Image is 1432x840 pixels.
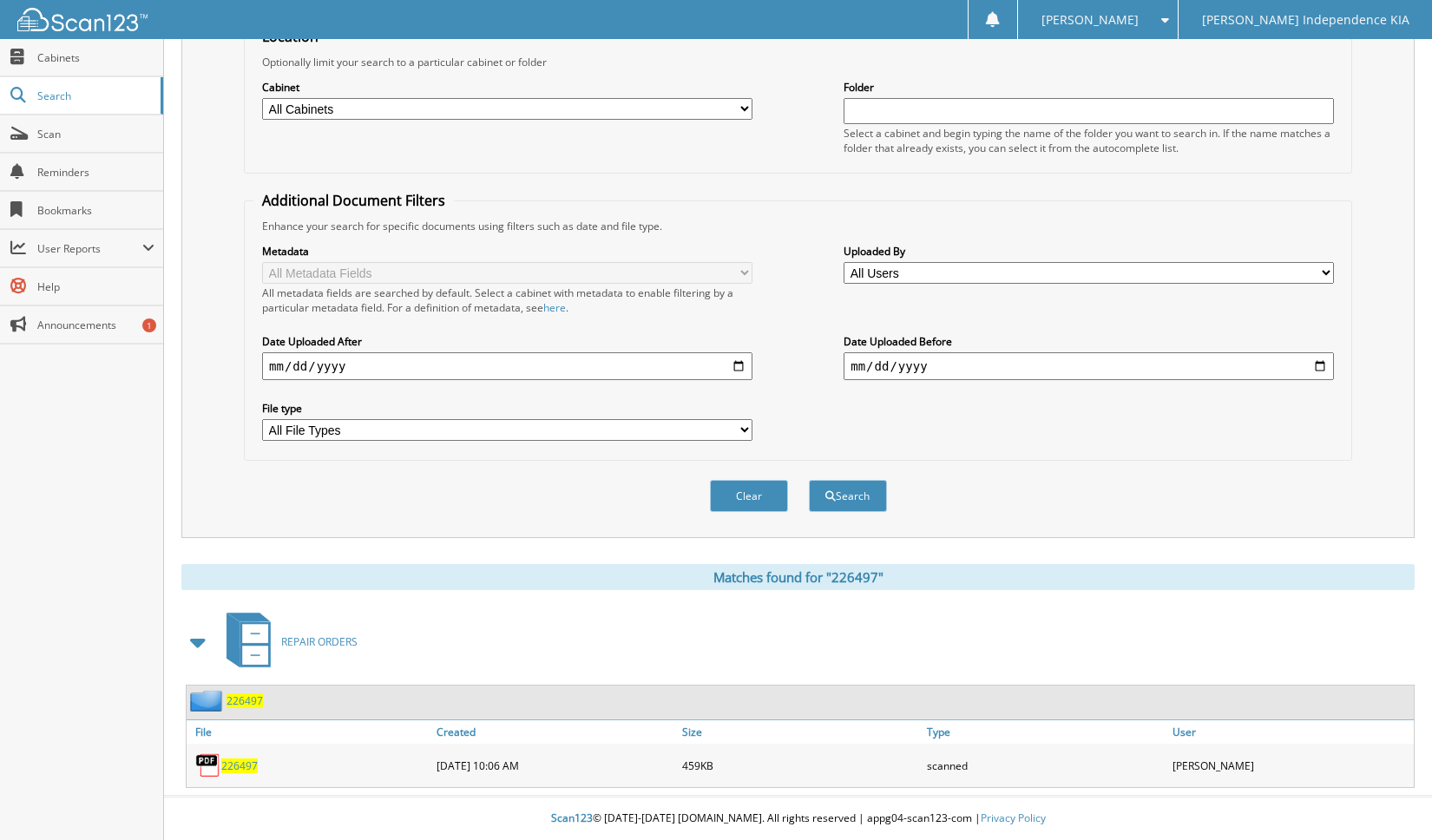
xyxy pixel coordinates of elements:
label: Date Uploaded Before [844,334,1334,349]
div: 459KB [678,748,923,783]
a: here [543,300,566,315]
a: REPAIR ORDERS [216,607,358,676]
a: User [1168,720,1414,744]
a: Size [678,720,923,744]
span: Bookmarks [37,203,154,218]
span: Scan123 [551,810,593,825]
div: All metadata fields are searched by default. Select a cabinet with metadata to enable filtering b... [262,285,752,315]
a: 226497 [221,758,258,773]
span: Cabinets [37,50,154,65]
legend: Additional Document Filters [253,191,454,210]
input: start [262,352,752,380]
label: Date Uploaded After [262,334,752,349]
img: PDF.png [195,752,221,778]
div: Optionally limit your search to a particular cabinet or folder [253,55,1343,69]
div: © [DATE]-[DATE] [DOMAIN_NAME]. All rights reserved | appg04-scan123-com | [164,797,1432,840]
span: Search [37,89,152,103]
div: [PERSON_NAME] [1168,748,1414,783]
input: end [844,352,1334,380]
label: Folder [844,80,1334,95]
span: REPAIR ORDERS [281,634,358,649]
iframe: Chat Widget [1345,757,1432,840]
span: Reminders [37,165,154,180]
a: 226497 [227,693,263,708]
div: Matches found for "226497" [181,564,1415,590]
button: Search [809,480,887,512]
div: Enhance your search for specific documents using filters such as date and file type. [253,219,1343,233]
div: 1 [142,318,156,332]
span: User Reports [37,241,142,256]
label: File type [262,401,752,416]
img: folder2.png [190,690,227,712]
a: Type [923,720,1168,744]
a: File [187,720,432,744]
span: Scan [37,127,154,141]
a: Privacy Policy [981,810,1046,825]
div: Select a cabinet and begin typing the name of the folder you want to search in. If the name match... [844,126,1334,155]
div: scanned [923,748,1168,783]
a: Created [432,720,678,744]
span: Help [37,279,154,294]
div: [DATE] 10:06 AM [432,748,678,783]
label: Cabinet [262,80,752,95]
img: scan123-logo-white.svg [17,8,148,31]
span: [PERSON_NAME] [1041,15,1139,25]
label: Uploaded By [844,244,1334,259]
span: Announcements [37,318,154,332]
button: Clear [710,480,788,512]
label: Metadata [262,244,752,259]
span: [PERSON_NAME] Independence KIA [1202,15,1409,25]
